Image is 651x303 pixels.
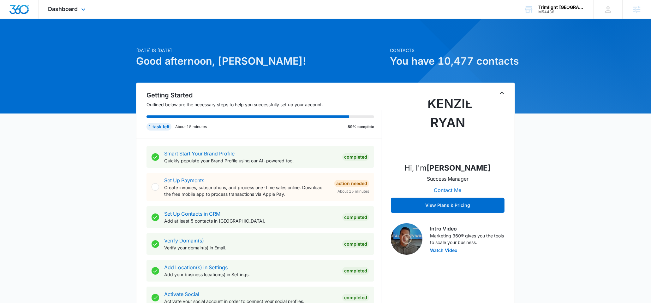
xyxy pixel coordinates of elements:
[146,123,171,131] div: 1 task left
[164,237,204,244] a: Verify Domain(s)
[164,218,337,224] p: Add at least 5 contacts in [GEOGRAPHIC_DATA].
[427,175,469,183] p: Success Manager
[391,198,505,213] button: View Plans & Pricing
[175,124,207,130] p: About 15 minutes
[334,180,369,187] div: Action Needed
[416,94,479,157] img: Kenzie Ryan
[405,162,491,174] p: Hi, I'm
[428,183,468,198] button: Contact Me
[136,54,386,69] h1: Good afternoon, [PERSON_NAME]!
[146,90,382,100] h2: Getting Started
[164,244,337,251] p: Verify your domain(s) in Email.
[390,54,515,69] h1: You have 10,477 contacts
[538,5,584,10] div: account name
[146,101,382,108] p: Outlined below are the necessary steps to help you successfully set up your account.
[164,177,204,184] a: Set Up Payments
[48,6,78,12] span: Dashboard
[390,47,515,54] p: Contacts
[164,150,235,157] a: Smart Start Your Brand Profile
[430,248,457,253] button: Watch Video
[430,225,505,232] h3: Intro Video
[136,47,386,54] p: [DATE] is [DATE]
[342,153,369,161] div: Completed
[430,232,505,246] p: Marketing 360® gives you the tools to scale your business.
[342,267,369,275] div: Completed
[342,213,369,221] div: Completed
[164,271,337,278] p: Add your business location(s) in Settings.
[342,294,369,301] div: Completed
[427,163,491,172] strong: [PERSON_NAME]
[164,184,329,197] p: Create invoices, subscriptions, and process one-time sales online. Download the free mobile app t...
[164,157,337,164] p: Quickly populate your Brand Profile using our AI-powered tool.
[342,240,369,248] div: Completed
[348,124,374,130] p: 89% complete
[391,223,422,255] img: Intro Video
[538,10,584,14] div: account id
[164,264,228,271] a: Add Location(s) in Settings
[164,291,199,297] a: Activate Social
[164,211,220,217] a: Set Up Contacts in CRM
[498,89,506,97] button: Toggle Collapse
[337,189,369,194] span: About 15 minutes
